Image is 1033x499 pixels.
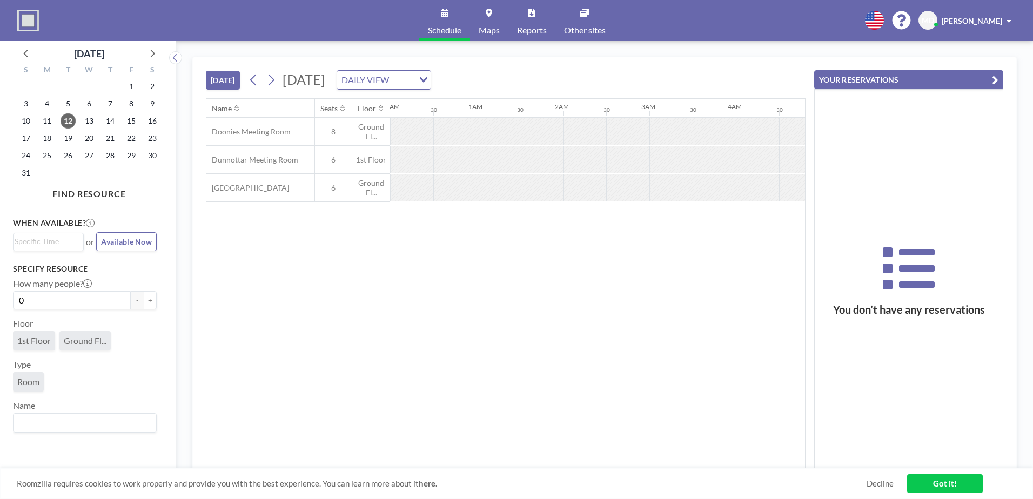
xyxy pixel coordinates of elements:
div: 2AM [555,103,569,111]
div: W [79,64,100,78]
span: Saturday, August 30, 2025 [145,148,160,163]
span: 1st Floor [17,335,51,346]
span: Wednesday, August 13, 2025 [82,113,97,129]
span: Schedule [428,26,461,35]
div: S [142,64,163,78]
span: Saturday, August 16, 2025 [145,113,160,129]
div: 1AM [468,103,482,111]
span: Thursday, August 7, 2025 [103,96,118,111]
div: 4AM [728,103,742,111]
label: Name [13,400,35,411]
a: here. [419,478,437,488]
h3: Specify resource [13,264,157,274]
span: [PERSON_NAME] [942,16,1002,25]
button: - [131,291,144,309]
span: Monday, August 11, 2025 [39,113,55,129]
a: Got it! [907,474,983,493]
div: 30 [431,106,437,113]
span: or [86,237,94,247]
div: Search for option [337,71,431,89]
span: Maps [479,26,500,35]
div: 30 [517,106,524,113]
span: Friday, August 15, 2025 [124,113,139,129]
input: Search for option [15,235,77,247]
span: Tuesday, August 26, 2025 [61,148,76,163]
span: DAILY VIEW [339,73,391,87]
div: 3AM [641,103,655,111]
input: Search for option [15,416,150,430]
span: Friday, August 8, 2025 [124,96,139,111]
span: Monday, August 4, 2025 [39,96,55,111]
div: 30 [776,106,783,113]
span: Sunday, August 10, 2025 [18,113,33,129]
label: How many people? [13,278,92,289]
span: Sunday, August 17, 2025 [18,131,33,146]
div: 30 [603,106,610,113]
div: 12AM [382,103,400,111]
label: Floor [13,318,33,329]
span: Friday, August 22, 2025 [124,131,139,146]
span: Saturday, August 23, 2025 [145,131,160,146]
span: Sunday, August 3, 2025 [18,96,33,111]
div: [DATE] [74,46,104,61]
span: 1st Floor [352,155,390,165]
span: Wednesday, August 20, 2025 [82,131,97,146]
span: Tuesday, August 12, 2025 [61,113,76,129]
span: Thursday, August 14, 2025 [103,113,118,129]
div: Search for option [14,414,156,432]
span: [GEOGRAPHIC_DATA] [206,183,289,193]
span: Wednesday, August 27, 2025 [82,148,97,163]
span: Available Now [101,237,152,246]
span: Wednesday, August 6, 2025 [82,96,97,111]
button: + [144,291,157,309]
span: Dunnottar Meeting Room [206,155,298,165]
input: Search for option [392,73,413,87]
div: Search for option [14,233,83,249]
h4: FIND RESOURCE [13,184,165,199]
img: organization-logo [17,10,39,31]
span: Thursday, August 21, 2025 [103,131,118,146]
span: Monday, August 25, 2025 [39,148,55,163]
div: Name [212,104,232,113]
label: Type [13,359,31,370]
span: Sunday, August 31, 2025 [18,165,33,180]
span: Saturday, August 9, 2025 [145,96,160,111]
span: 6 [315,155,352,165]
button: [DATE] [206,71,240,90]
span: Ground Fl... [352,178,390,197]
span: Friday, August 29, 2025 [124,148,139,163]
span: Room [17,376,39,387]
span: Other sites [564,26,606,35]
span: Ground Fl... [64,335,106,346]
span: 6 [315,183,352,193]
h3: You don’t have any reservations [815,303,1003,316]
div: T [58,64,79,78]
span: Friday, August 1, 2025 [124,79,139,94]
div: M [37,64,58,78]
button: YOUR RESERVATIONS [814,70,1003,89]
div: 30 [690,106,696,113]
span: Sunday, August 24, 2025 [18,148,33,163]
span: Monday, August 18, 2025 [39,131,55,146]
span: Saturday, August 2, 2025 [145,79,160,94]
a: Decline [867,478,894,489]
span: Tuesday, August 5, 2025 [61,96,76,111]
span: 8 [315,127,352,137]
div: Floor [358,104,376,113]
span: Tuesday, August 19, 2025 [61,131,76,146]
span: Ground Fl... [352,122,390,141]
div: Seats [320,104,338,113]
button: Available Now [96,232,157,251]
span: Thursday, August 28, 2025 [103,148,118,163]
span: Roomzilla requires cookies to work properly and provide you with the best experience. You can lea... [17,478,867,489]
span: [DATE] [283,71,325,87]
span: MD [922,16,934,25]
span: Doonies Meeting Room [206,127,291,137]
span: Reports [517,26,547,35]
div: S [16,64,37,78]
div: F [120,64,142,78]
div: T [99,64,120,78]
